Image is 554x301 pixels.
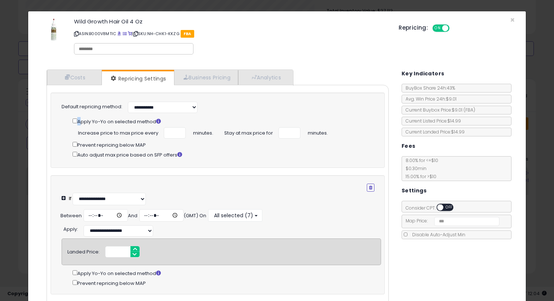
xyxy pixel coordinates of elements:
div: Prevent repricing below MAP [73,140,375,149]
span: Consider CPT: [402,205,463,211]
span: Avg. Win Price 24h: $9.01 [402,96,457,102]
a: Your listing only [128,31,132,37]
a: All offer listings [123,31,127,37]
a: Analytics [238,70,292,85]
span: 8.00 % for <= $10 [402,157,438,180]
h5: Settings [402,186,426,195]
span: Stay at max price for [224,127,273,137]
span: ON [433,25,442,31]
span: 15.00 % for > $10 [402,173,436,180]
span: Disable Auto-Adjust Min [409,232,465,238]
div: Between [60,212,82,219]
div: Apply Yo-Yo on selected method [73,269,381,277]
div: Auto adjust max price based on SFP offers [73,150,375,159]
span: OFF [443,204,455,211]
div: Prevent repricing below MAP [73,279,381,287]
label: Default repricing method: [62,104,122,110]
i: Remove Condition [369,185,372,190]
span: Current Buybox Price: [402,107,475,113]
div: (GMT) On [184,212,206,219]
a: Repricing Settings [102,71,174,86]
span: minutes. [308,127,328,137]
span: $0.30 min [402,165,426,172]
span: Map Price: [402,218,500,224]
h3: Wild Growth Hair Oil 4 Oz [74,19,388,24]
a: Costs [47,70,102,85]
span: Apply [63,226,77,233]
div: Apply Yo-Yo on selected method [73,117,375,125]
span: ( FBA ) [463,107,475,113]
span: All selected (7) [213,212,253,219]
span: OFF [448,25,460,31]
span: BuyBox Share 24h: 43% [402,85,455,91]
a: BuyBox page [117,31,121,37]
span: Current Listed Price: $14.99 [402,118,461,124]
h5: Key Indicators [402,69,444,78]
span: Current Landed Price: $14.99 [402,129,465,135]
span: FBA [181,30,194,38]
span: × [510,15,515,25]
span: minutes. [193,127,213,137]
a: Business Pricing [174,70,238,85]
p: ASIN: B000V8MTIC | SKU: NH-CHK1-KKZG [74,28,388,39]
span: $9.01 [452,107,475,113]
div: Landed Price: [67,246,100,256]
h5: Repricing: [399,25,428,31]
span: Increase price to max price every [78,127,158,137]
div: : [63,223,78,233]
img: 41Y-cvRBYHL._SL60_.jpg [51,19,56,41]
h5: Fees [402,142,415,151]
div: And [128,212,137,219]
